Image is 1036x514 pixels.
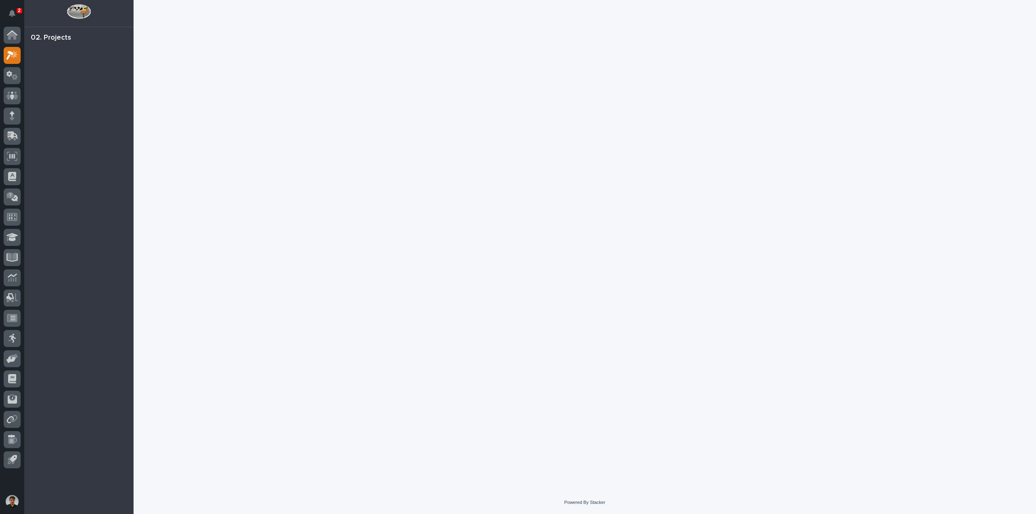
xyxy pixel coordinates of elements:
[18,8,21,13] p: 2
[10,10,21,23] div: Notifications2
[4,493,21,510] button: users-avatar
[67,4,91,19] img: Workspace Logo
[564,500,605,505] a: Powered By Stacker
[31,34,71,42] div: 02. Projects
[4,5,21,22] button: Notifications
